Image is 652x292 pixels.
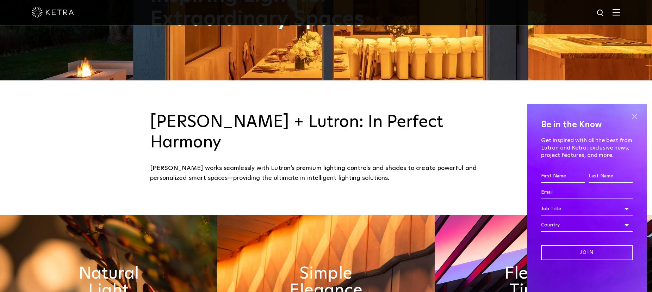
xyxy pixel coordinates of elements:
p: Get inspired with all the best from Lutron and Ketra: exclusive news, project features, and more. [541,137,633,159]
input: Join [541,245,633,260]
input: First Name [541,170,585,183]
img: ketra-logo-2019-white [32,7,74,18]
h4: Be in the Know [541,118,633,132]
img: Hamburger%20Nav.svg [613,9,620,16]
img: search icon [596,9,605,18]
input: Last Name [589,170,633,183]
div: [PERSON_NAME] works seamlessly with Lutron’s premium lighting controls and shades to create power... [150,163,502,183]
input: Email [541,186,633,199]
div: Job Title [541,202,633,215]
h3: [PERSON_NAME] + Lutron: In Perfect Harmony [150,112,502,153]
div: Country [541,218,633,232]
